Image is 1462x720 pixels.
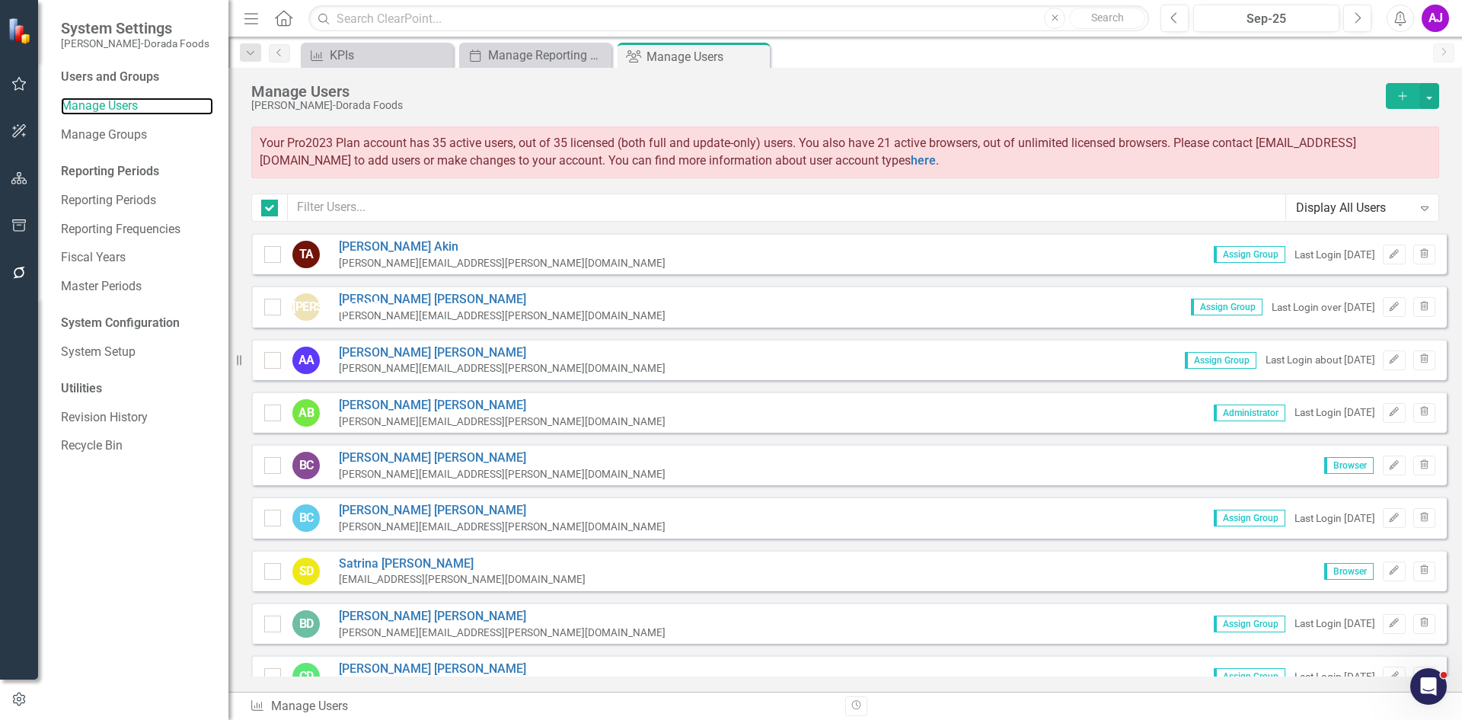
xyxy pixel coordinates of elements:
[308,5,1149,32] input: Search ClearPoint...
[646,47,766,66] div: Manage Users
[339,256,666,270] div: [PERSON_NAME][EMAIL_ADDRESS][PERSON_NAME][DOMAIN_NAME]
[287,194,1286,222] input: Filter Users...
[61,249,213,267] a: Fiscal Years
[1214,246,1285,263] span: Assign Group
[61,126,213,144] a: Manage Groups
[1296,199,1413,216] div: Display All Users
[250,698,834,715] div: Manage Users
[61,221,213,238] a: Reporting Frequencies
[292,558,320,585] div: SD
[339,520,666,534] div: [PERSON_NAME][EMAIL_ADDRESS][PERSON_NAME][DOMAIN_NAME]
[61,437,213,455] a: Recycle Bin
[339,309,666,323] div: [PERSON_NAME][EMAIL_ADDRESS][PERSON_NAME][DOMAIN_NAME]
[1422,5,1449,32] button: AJ
[339,397,666,414] a: [PERSON_NAME] [PERSON_NAME]
[61,315,213,332] div: System Configuration
[251,83,1378,100] div: Manage Users
[61,278,213,296] a: Master Periods
[1214,616,1285,632] span: Assign Group
[292,452,320,479] div: BC
[61,380,213,398] div: Utilities
[305,46,449,65] a: KPIs
[1199,10,1334,28] div: Sep-25
[292,293,320,321] div: [PERSON_NAME]
[1294,511,1375,526] div: Last Login [DATE]
[61,37,209,50] small: [PERSON_NAME]-Dorada Foods
[339,344,666,362] a: [PERSON_NAME] [PERSON_NAME]
[1294,248,1375,262] div: Last Login [DATE]
[292,610,320,638] div: BD
[1324,457,1374,474] span: Browser
[61,344,213,361] a: System Setup
[488,46,608,65] div: Manage Reporting Periods
[339,238,666,256] a: [PERSON_NAME] Akin
[1193,5,1339,32] button: Sep-25
[292,399,320,427] div: AB
[1294,670,1375,684] div: Last Login [DATE]
[292,504,320,532] div: BC
[7,17,34,44] img: ClearPoint Strategy
[339,502,666,520] a: [PERSON_NAME] [PERSON_NAME]
[330,46,449,65] div: KPIs
[251,100,1378,111] div: [PERSON_NAME]-Dorada Foods
[339,291,666,309] a: [PERSON_NAME] [PERSON_NAME]
[1410,668,1447,705] iframe: Intercom live chat
[339,450,666,467] a: [PERSON_NAME] [PERSON_NAME]
[1294,616,1375,631] div: Last Login [DATE]
[61,163,213,181] div: Reporting Periods
[339,626,666,640] div: [PERSON_NAME][EMAIL_ADDRESS][PERSON_NAME][DOMAIN_NAME]
[61,19,209,37] span: System Settings
[1185,352,1256,369] span: Assign Group
[339,414,666,429] div: [PERSON_NAME][EMAIL_ADDRESS][PERSON_NAME][DOMAIN_NAME]
[292,241,320,268] div: TA
[61,409,213,427] a: Revision History
[339,361,666,376] div: [PERSON_NAME][EMAIL_ADDRESS][PERSON_NAME][DOMAIN_NAME]
[1214,668,1285,685] span: Assign Group
[292,347,320,374] div: AA
[1069,8,1145,29] button: Search
[1294,405,1375,420] div: Last Login [DATE]
[1272,300,1375,315] div: Last Login over [DATE]
[260,136,1356,168] span: Your Pro2023 Plan account has 35 active users, out of 35 licensed (both full and update-only) use...
[61,98,213,115] a: Manage Users
[1214,510,1285,526] span: Assign Group
[292,663,320,690] div: CD
[463,46,608,65] a: Manage Reporting Periods
[1324,563,1374,580] span: Browser
[339,661,666,678] a: [PERSON_NAME] [PERSON_NAME]
[61,69,213,86] div: Users and Groups
[1266,353,1375,367] div: Last Login about [DATE]
[339,555,586,573] a: Satrina [PERSON_NAME]
[911,153,936,168] a: here
[1191,299,1262,315] span: Assign Group
[1214,405,1285,421] span: Administrator
[339,467,666,482] div: [PERSON_NAME][EMAIL_ADDRESS][PERSON_NAME][DOMAIN_NAME]
[339,572,586,587] div: [EMAIL_ADDRESS][PERSON_NAME][DOMAIN_NAME]
[1091,11,1124,24] span: Search
[339,608,666,626] a: [PERSON_NAME] [PERSON_NAME]
[61,192,213,210] a: Reporting Periods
